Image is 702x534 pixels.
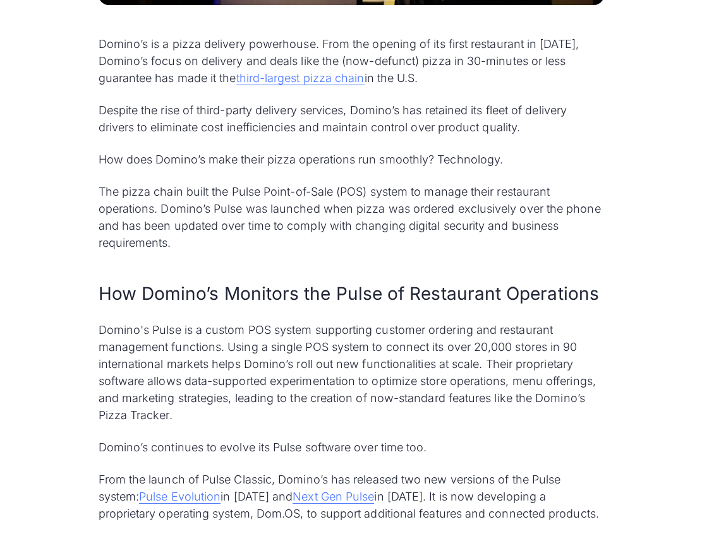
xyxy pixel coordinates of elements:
[99,183,604,251] p: The pizza chain built the Pulse Point-of-Sale (POS) system to manage their restaurant operations....
[236,71,365,85] a: third-largest pizza chain
[293,490,374,504] a: Next Gen Pulse
[99,321,604,424] p: Domino's Pulse is a custom POS system supporting customer ordering and restaurant management func...
[99,35,604,86] p: Domino’s is a pizza delivery powerhouse. From the opening of its first restaurant in [DATE], Domi...
[99,151,604,168] p: How does Domino’s make their pizza operations run smoothly? Technology.
[99,102,604,136] p: Despite the rise of third-party delivery services, Domino’s has retained its fleet of delivery dr...
[99,439,604,456] p: Domino’s continues to evolve its Pulse software over time too.
[99,282,604,306] h2: How Domino’s Monitors the Pulse of Restaurant Operations
[139,490,221,504] a: Pulse Evolution
[99,471,604,522] p: From the launch of Pulse Classic, Domino’s has released two new versions of the Pulse system: in ...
